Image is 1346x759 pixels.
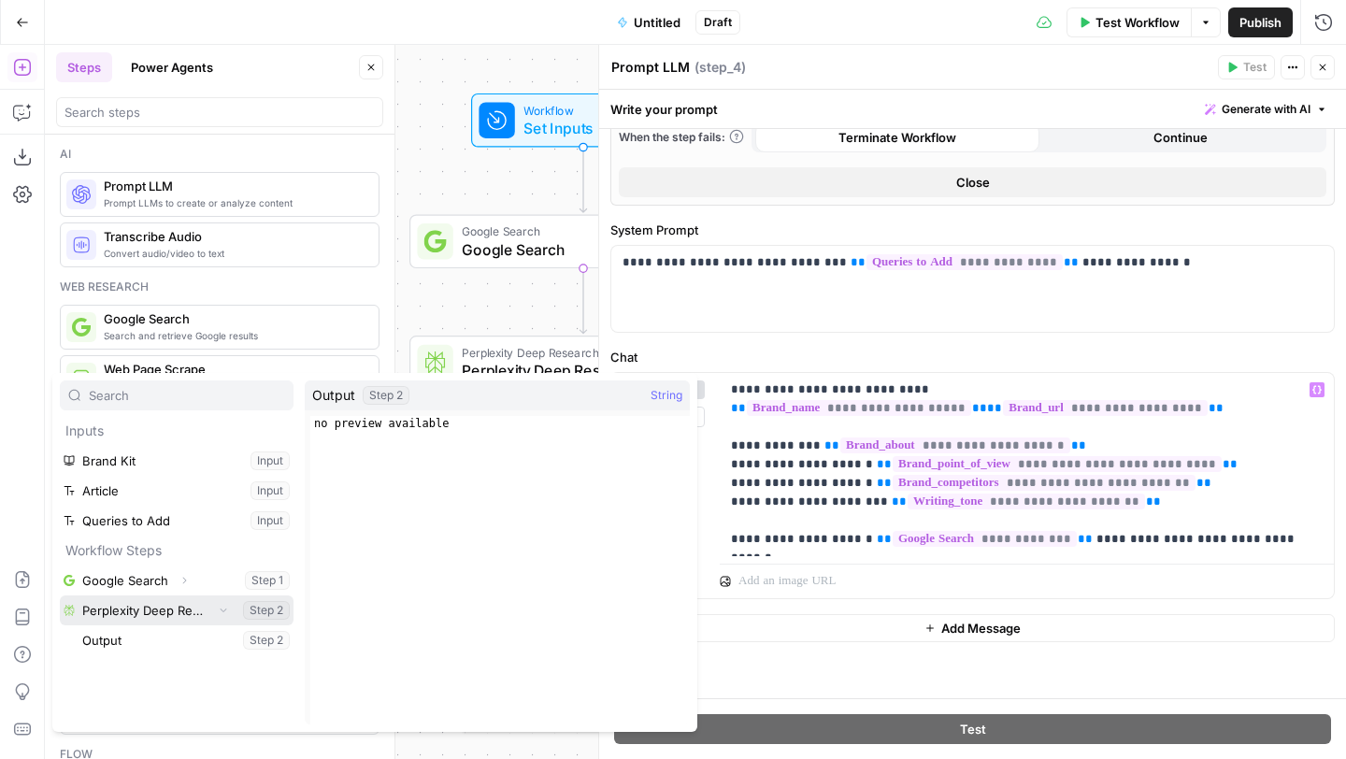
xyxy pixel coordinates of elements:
[610,614,1335,642] button: Add Message
[64,103,375,122] input: Search steps
[523,117,635,139] span: Set Inputs
[409,336,757,390] div: Perplexity Deep ResearchPerplexity Deep ResearchStep 2
[60,476,294,506] button: Select variable Article
[60,566,294,595] button: Select variable Google Search
[651,386,682,405] span: String
[1239,13,1282,32] span: Publish
[104,360,364,379] span: Web Page Scrape
[1222,101,1310,118] span: Generate with AI
[580,148,586,213] g: Edge from start to step_1
[1039,122,1324,152] button: Continue
[462,222,697,240] span: Google Search
[619,129,744,146] a: When the step fails:
[104,177,364,195] span: Prompt LLM
[1228,7,1293,37] button: Publish
[60,279,379,295] div: Web research
[60,595,294,625] button: Select variable Perplexity Deep Research
[104,328,364,343] span: Search and retrieve Google results
[409,93,757,148] div: WorkflowSet InputsInputs
[462,238,697,261] span: Google Search
[580,268,586,334] g: Edge from step_1 to step_2
[104,309,364,328] span: Google Search
[60,536,294,566] p: Workflow Steps
[606,7,692,37] button: Untitled
[104,195,364,210] span: Prompt LLMs to create or analyze content
[462,359,695,381] span: Perplexity Deep Research
[614,714,1331,744] button: Test
[838,128,956,147] span: Terminate Workflow
[1153,128,1208,147] span: Continue
[1067,7,1191,37] button: Test Workflow
[523,101,635,119] span: Workflow
[60,506,294,536] button: Select variable Queries to Add
[694,58,746,77] span: ( step_4 )
[611,58,690,77] textarea: Prompt LLM
[312,386,355,405] span: Output
[60,446,294,476] button: Select variable Brand Kit
[960,720,986,738] span: Test
[363,386,409,405] div: Step 2
[619,167,1326,197] button: Close
[104,246,364,261] span: Convert audio/video to text
[409,215,757,269] div: Google SearchGoogle SearchStep 1
[610,221,1335,239] label: System Prompt
[60,146,379,163] div: Ai
[120,52,224,82] button: Power Agents
[956,173,990,192] span: Close
[60,416,294,446] p: Inputs
[1243,59,1267,76] span: Test
[104,227,364,246] span: Transcribe Audio
[634,13,680,32] span: Untitled
[610,348,1335,366] label: Chat
[79,625,294,655] button: Select variable Output
[56,52,112,82] button: Steps
[1095,13,1180,32] span: Test Workflow
[704,14,732,31] span: Draft
[1218,55,1275,79] button: Test
[941,619,1021,637] span: Add Message
[462,344,695,362] span: Perplexity Deep Research
[1197,97,1335,122] button: Generate with AI
[89,386,285,405] input: Search
[599,90,1346,128] div: Write your prompt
